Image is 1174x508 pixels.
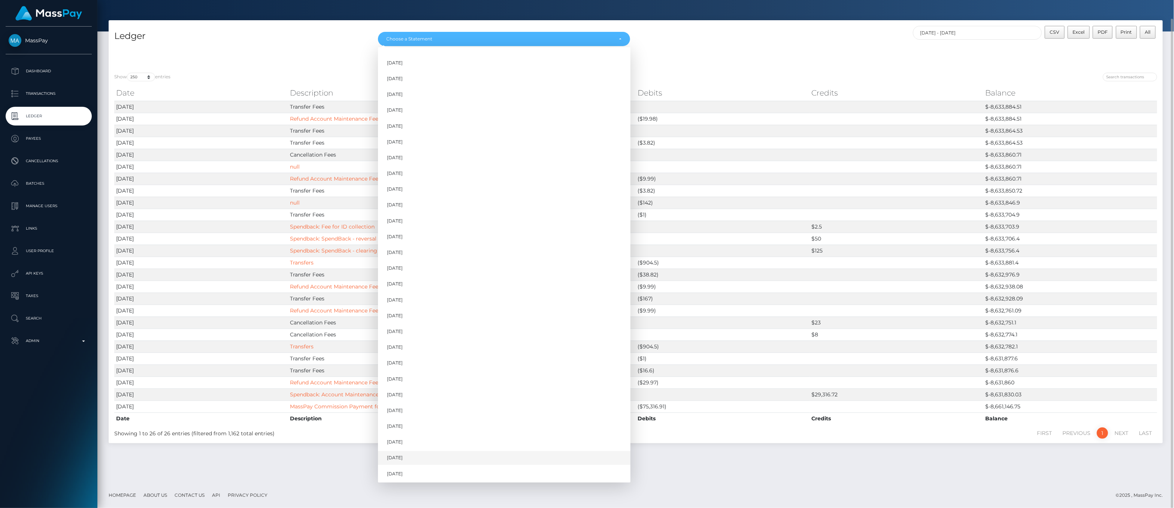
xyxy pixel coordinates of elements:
[9,155,89,167] p: Cancellations
[636,269,810,281] td: ($38.82)
[106,489,139,501] a: Homepage
[387,344,403,351] span: [DATE]
[114,30,367,43] h4: Ledger
[983,269,1157,281] td: $-8,632,976.9
[983,161,1157,173] td: $-8,633,860.71
[636,85,810,100] th: Debits
[387,139,403,145] span: [DATE]
[288,269,462,281] td: Transfer Fees
[114,305,288,317] td: [DATE]
[387,439,403,445] span: [DATE]
[290,163,300,170] a: null
[636,281,810,293] td: ($9.99)
[114,427,542,438] div: Showing 1 to 26 of 26 entries (filtered from 1,162 total entries)
[983,257,1157,269] td: $-8,633,881.4
[9,200,89,212] p: Manage Users
[387,154,403,161] span: [DATE]
[114,245,288,257] td: [DATE]
[387,170,403,177] span: [DATE]
[15,6,82,21] img: MassPay Logo
[288,185,462,197] td: Transfer Fees
[387,297,403,303] span: [DATE]
[9,268,89,279] p: API Keys
[636,365,810,377] td: ($16.6)
[1145,29,1151,35] span: All
[1045,26,1065,39] button: CSV
[387,423,403,430] span: [DATE]
[6,152,92,170] a: Cancellations
[9,290,89,302] p: Taxes
[983,149,1157,161] td: $-8,633,860.71
[387,123,403,130] span: [DATE]
[636,341,810,353] td: ($904.5)
[114,353,288,365] td: [DATE]
[6,174,92,193] a: Batches
[636,257,810,269] td: ($904.5)
[636,305,810,317] td: ($9.99)
[983,245,1157,257] td: $-8,633,756.4
[114,113,288,125] td: [DATE]
[290,115,378,122] a: Refund Account Maintenance Fee
[810,412,983,424] th: Credits
[209,489,223,501] a: API
[983,101,1157,113] td: $-8,633,884.51
[636,185,810,197] td: ($3.82)
[983,353,1157,365] td: $-8,631,877.6
[983,293,1157,305] td: $-8,632,928.09
[387,312,403,319] span: [DATE]
[1140,26,1156,39] button: All
[114,197,288,209] td: [DATE]
[288,353,462,365] td: Transfer Fees
[636,173,810,185] td: ($9.99)
[983,377,1157,388] td: $-8,631,860
[636,353,810,365] td: ($1)
[983,137,1157,149] td: $-8,633,864.53
[810,85,983,100] th: Credits
[387,233,403,240] span: [DATE]
[387,281,403,288] span: [DATE]
[1050,29,1060,35] span: CSV
[6,197,92,215] a: Manage Users
[983,185,1157,197] td: $-8,633,850.72
[1097,427,1108,439] a: 1
[983,400,1157,412] td: $-8,661,146.75
[9,313,89,324] p: Search
[387,328,403,335] span: [DATE]
[983,113,1157,125] td: $-8,633,884.51
[983,317,1157,329] td: $-8,632,751.1
[1098,29,1108,35] span: PDF
[6,309,92,328] a: Search
[114,412,288,424] th: Date
[114,233,288,245] td: [DATE]
[636,412,810,424] th: Debits
[290,235,411,242] a: Spendback: SpendBack - reversal of test funds
[114,221,288,233] td: [DATE]
[378,32,630,46] button: Choose a Statement
[6,107,92,126] a: Ledger
[114,85,288,100] th: Date
[636,209,810,221] td: ($1)
[387,249,403,256] span: [DATE]
[387,36,613,42] div: Choose a Statement
[983,221,1157,233] td: $-8,633,703.9
[387,75,403,82] span: [DATE]
[810,388,983,400] td: $29,316.72
[1116,491,1168,499] div: © 2025 , MassPay Inc.
[6,332,92,350] a: Admin
[983,85,1157,100] th: Balance
[983,412,1157,424] th: Balance
[636,377,810,388] td: ($29.97)
[810,329,983,341] td: $8
[114,293,288,305] td: [DATE]
[114,365,288,377] td: [DATE]
[636,113,810,125] td: ($19.98)
[9,335,89,347] p: Admin
[387,202,403,209] span: [DATE]
[114,317,288,329] td: [DATE]
[114,185,288,197] td: [DATE]
[387,218,403,224] span: [DATE]
[387,360,403,367] span: [DATE]
[290,391,390,398] a: Spendback: Account Maintenance Fee
[983,233,1157,245] td: $-8,633,706.4
[6,84,92,103] a: Transactions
